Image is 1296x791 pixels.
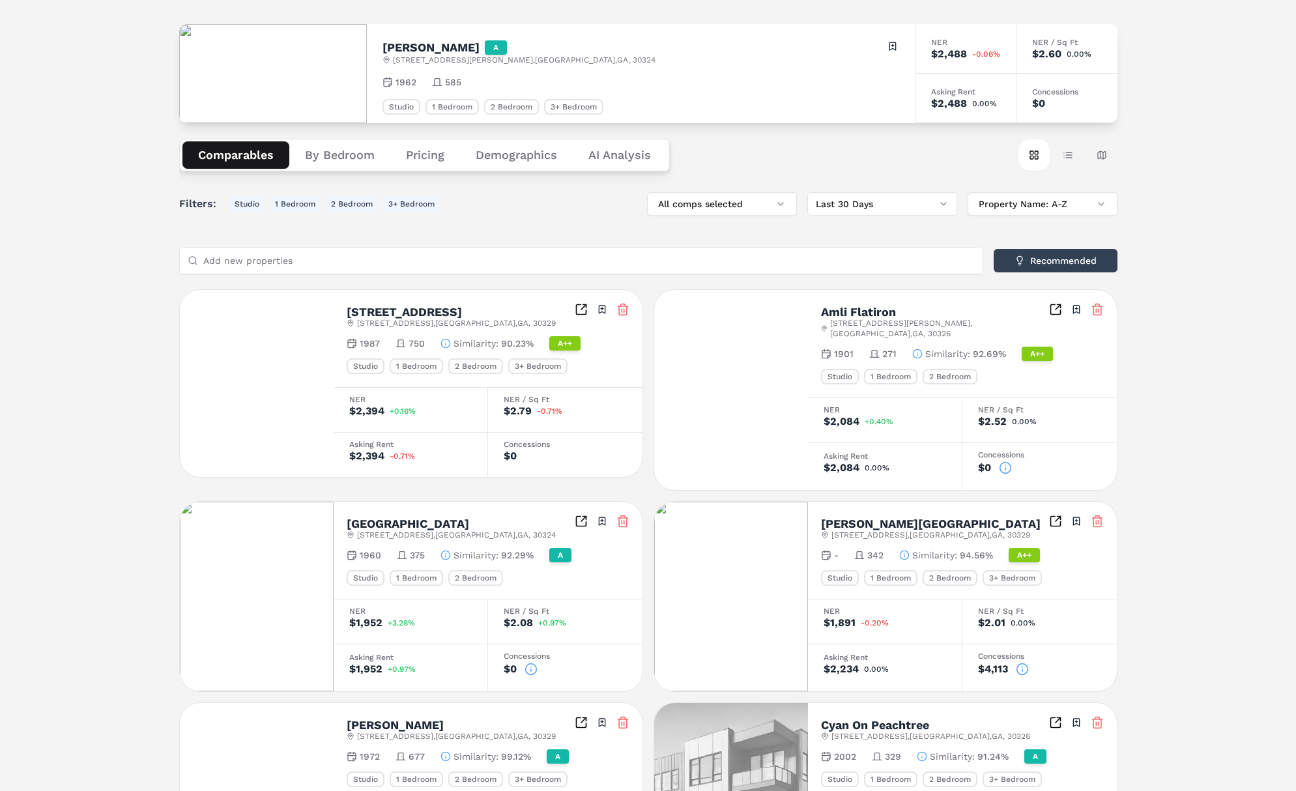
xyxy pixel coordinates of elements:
div: $1,891 [824,618,856,628]
div: Asking Rent [931,88,1000,96]
div: 1 Bedroom [425,99,479,115]
span: 677 [409,750,425,763]
div: NER [824,607,946,615]
span: 342 [867,549,884,562]
div: 3+ Bedroom [544,99,603,115]
div: $2,394 [349,406,384,416]
span: 1972 [360,750,380,763]
div: Studio [347,570,384,586]
div: $2.60 [1032,49,1061,59]
div: $0 [504,451,517,461]
span: 2002 [834,750,856,763]
a: Inspect Comparables [1049,303,1062,316]
span: 0.00% [1012,418,1037,425]
div: A [485,40,507,55]
div: 1 Bedroom [864,771,917,787]
div: NER [931,38,1000,46]
button: Property Name: A-Z [968,192,1117,216]
div: 1 Bedroom [864,570,917,586]
div: Studio [821,570,859,586]
a: Inspect Comparables [1049,716,1062,729]
div: $0 [504,664,517,674]
div: $1,952 [349,664,382,674]
span: Similarity : [930,750,975,763]
span: +0.97% [388,665,416,673]
div: NER / Sq Ft [978,607,1101,615]
div: $2.52 [978,416,1007,427]
div: 3+ Bedroom [508,771,568,787]
div: $0 [978,463,991,473]
span: -0.20% [861,619,889,627]
span: 1987 [360,337,380,350]
div: NER / Sq Ft [978,406,1101,414]
span: -0.06% [972,50,1000,58]
div: A [547,749,569,764]
div: Concessions [978,451,1101,459]
span: 271 [882,347,897,360]
span: +0.16% [390,407,416,415]
span: +0.97% [538,619,566,627]
span: +0.40% [865,418,893,425]
span: -0.71% [390,452,415,460]
span: 90.23% [501,337,534,350]
span: [STREET_ADDRESS][PERSON_NAME] , [GEOGRAPHIC_DATA] , GA , 30324 [393,55,655,65]
input: Add new properties [203,248,975,274]
a: Inspect Comparables [575,716,588,729]
button: 1 Bedroom [270,196,321,212]
span: 375 [410,549,425,562]
button: By Bedroom [289,141,390,169]
span: Similarity : [454,750,498,763]
button: Recommended [994,249,1117,272]
div: A++ [549,336,581,351]
button: Comparables [182,141,289,169]
div: $2.01 [978,618,1005,628]
div: 1 Bedroom [864,369,917,384]
div: $0 [1032,98,1045,109]
span: Similarity : [912,549,957,562]
div: 1 Bedroom [390,570,443,586]
span: [STREET_ADDRESS] , [GEOGRAPHIC_DATA] , GA , 30329 [357,318,556,328]
div: NER [349,607,472,615]
span: 750 [409,337,425,350]
a: Inspect Comparables [1049,515,1062,528]
span: 0.00% [864,665,889,673]
button: AI Analysis [573,141,667,169]
div: Concessions [504,440,627,448]
div: 3+ Bedroom [983,771,1042,787]
span: 0.00% [1067,50,1091,58]
div: 3+ Bedroom [508,358,568,374]
div: 2 Bedroom [484,99,539,115]
span: Filters: [179,196,224,212]
span: 92.29% [501,549,534,562]
div: Studio [347,358,384,374]
div: $4,113 [978,664,1008,674]
div: 1 Bedroom [390,358,443,374]
span: 329 [885,750,901,763]
div: Asking Rent [824,452,946,460]
button: Studio [229,196,265,212]
span: 1901 [834,347,854,360]
div: $2,488 [931,49,967,59]
span: 92.69% [973,347,1006,360]
div: 2 Bedroom [923,771,977,787]
div: Concessions [1032,88,1102,96]
h2: [PERSON_NAME] [347,719,444,731]
span: 1962 [396,76,416,89]
a: Inspect Comparables [575,515,588,528]
div: Studio [382,99,420,115]
div: Asking Rent [349,654,472,661]
div: $2,084 [824,416,859,427]
div: 2 Bedroom [923,369,977,384]
span: 0.00% [865,464,889,472]
div: NER / Sq Ft [504,607,627,615]
div: $2.08 [504,618,533,628]
div: A [1024,749,1046,764]
h2: [STREET_ADDRESS] [347,306,462,318]
div: Concessions [504,652,627,660]
span: Similarity : [454,549,498,562]
h2: [GEOGRAPHIC_DATA] [347,518,469,530]
span: 0.00% [972,100,997,108]
div: $2,084 [824,463,859,473]
span: 0.00% [1011,619,1035,627]
div: NER / Sq Ft [1032,38,1102,46]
